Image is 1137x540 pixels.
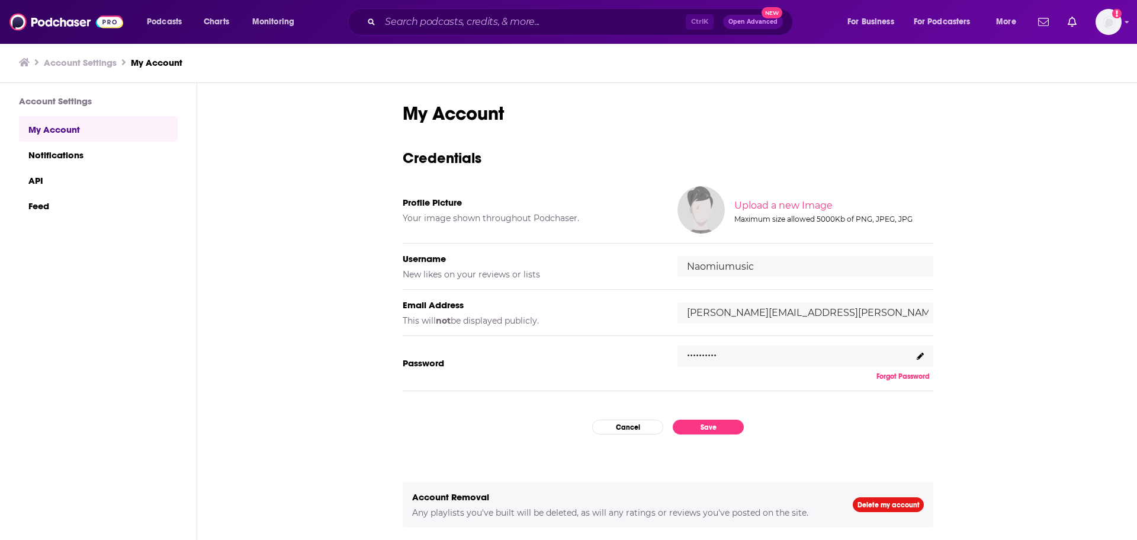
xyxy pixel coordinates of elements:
div: Maximum size allowed 5000Kb of PNG, JPEG, JPG [734,215,931,223]
button: open menu [988,12,1031,31]
svg: Add a profile image [1112,9,1122,18]
p: .......... [687,343,717,360]
a: My Account [131,57,182,68]
span: Logged in as Naomiumusic [1096,9,1122,35]
img: Your profile image [677,186,725,234]
button: Save [673,420,744,434]
input: Search podcasts, credits, & more... [380,12,686,31]
button: Show profile menu [1096,9,1122,35]
h5: Your image shown throughout Podchaser. [403,213,659,223]
button: open menu [906,12,988,31]
h5: New likes on your reviews or lists [403,269,659,280]
button: Open AdvancedNew [723,15,783,29]
button: open menu [244,12,310,31]
span: New [762,7,783,18]
h5: Account Removal [412,491,834,503]
h3: Credentials [403,149,933,167]
h5: Email Address [403,299,659,311]
span: Charts [204,14,229,30]
a: Feed [19,193,178,218]
h5: Profile Picture [403,197,659,208]
span: Monitoring [252,14,294,30]
span: For Podcasters [914,14,971,30]
button: Forgot Password [873,372,933,381]
div: Search podcasts, credits, & more... [359,8,804,36]
button: open menu [139,12,197,31]
a: Show notifications dropdown [1063,12,1081,32]
span: Open Advanced [728,19,778,25]
button: open menu [839,12,909,31]
h5: Any playlists you've built will be deleted, as will any ratings or reviews you've posted on the s... [412,507,834,518]
a: API [19,167,178,193]
a: My Account [19,116,178,142]
img: Podchaser - Follow, Share and Rate Podcasts [9,11,123,33]
span: Podcasts [147,14,182,30]
h5: Username [403,253,659,264]
input: email [677,302,933,323]
span: For Business [847,14,894,30]
a: Notifications [19,142,178,167]
a: Charts [196,12,236,31]
h5: This will be displayed publicly. [403,315,659,326]
a: Delete my account [853,497,924,512]
button: Cancel [592,420,663,434]
input: username [677,256,933,277]
b: not [436,315,451,326]
span: Ctrl K [686,14,714,30]
a: Account Settings [44,57,117,68]
h1: My Account [403,102,933,125]
h5: Password [403,357,659,369]
a: Show notifications dropdown [1033,12,1054,32]
img: User Profile [1096,9,1122,35]
h3: Account Settings [19,95,178,107]
span: More [996,14,1016,30]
